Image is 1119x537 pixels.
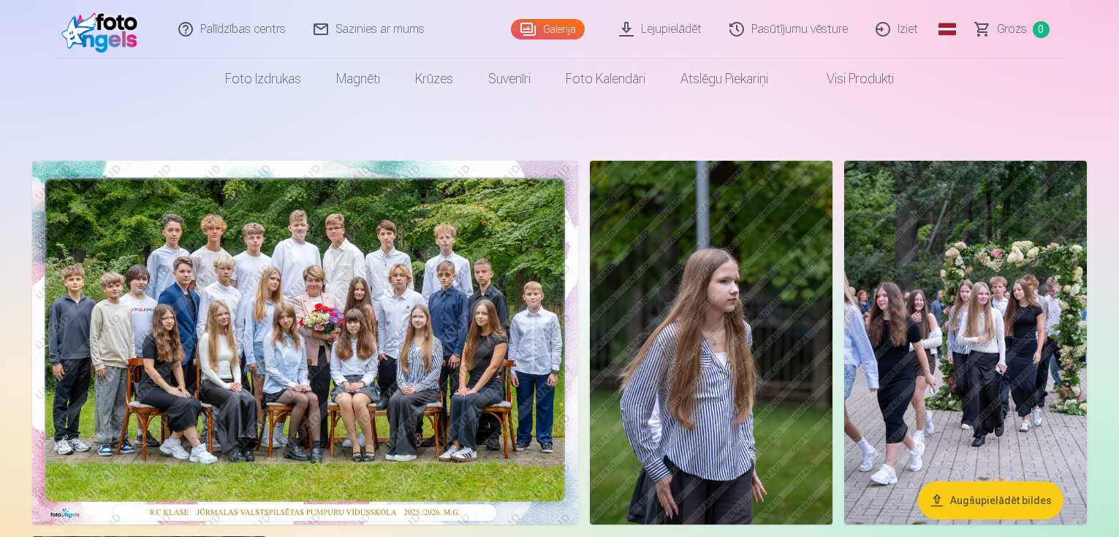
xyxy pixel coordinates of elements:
a: Atslēgu piekariņi [663,58,786,99]
span: 0 [1033,21,1050,38]
a: Krūzes [398,58,471,99]
button: Augšupielādēt bildes [918,481,1063,519]
a: Foto izdrukas [208,58,319,99]
a: Magnēti [319,58,398,99]
a: Foto kalendāri [548,58,663,99]
a: Suvenīri [471,58,548,99]
a: Galerija [511,19,585,39]
a: Visi produkti [786,58,911,99]
img: /fa3 [61,6,145,53]
span: Grozs [997,20,1027,38]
